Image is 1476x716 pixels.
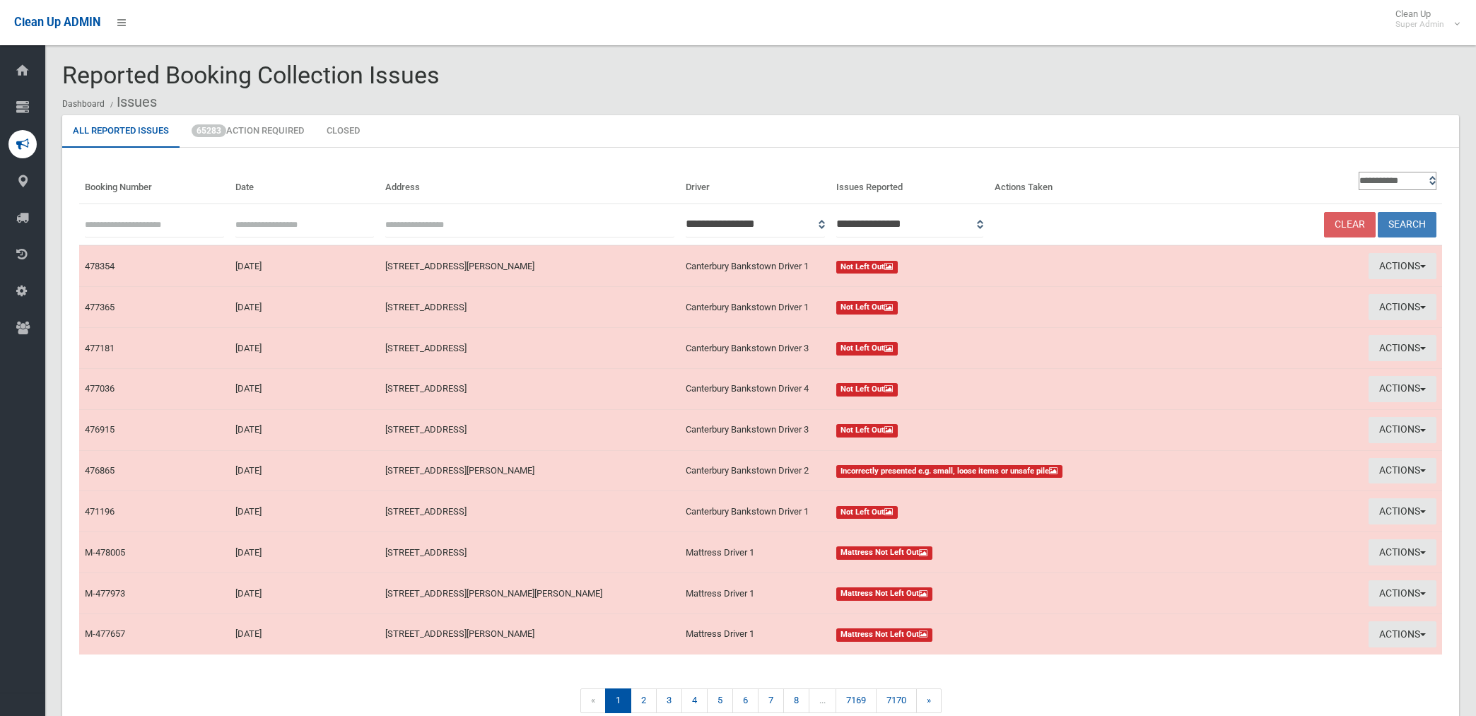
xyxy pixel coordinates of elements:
[680,450,831,491] td: Canterbury Bankstown Driver 2
[836,421,1136,438] a: Not Left Out
[836,688,877,713] a: 7169
[181,115,315,148] a: 65283Action Required
[1369,335,1436,361] button: Actions
[1369,621,1436,647] button: Actions
[836,301,898,315] span: Not Left Out
[230,409,380,450] td: [DATE]
[1369,376,1436,402] button: Actions
[1369,498,1436,524] button: Actions
[230,287,380,328] td: [DATE]
[836,258,1136,275] a: Not Left Out
[1369,458,1436,484] button: Actions
[680,614,831,655] td: Mattress Driver 1
[836,383,898,397] span: Not Left Out
[380,614,680,655] td: [STREET_ADDRESS][PERSON_NAME]
[1369,580,1436,606] button: Actions
[316,115,370,148] a: Closed
[230,450,380,491] td: [DATE]
[380,287,680,328] td: [STREET_ADDRESS]
[380,573,680,614] td: [STREET_ADDRESS][PERSON_NAME][PERSON_NAME]
[989,165,1142,204] th: Actions Taken
[62,115,180,148] a: All Reported Issues
[230,245,380,286] td: [DATE]
[836,506,898,520] span: Not Left Out
[836,503,1136,520] a: Not Left Out
[1369,294,1436,320] button: Actions
[1369,539,1436,565] button: Actions
[85,588,125,599] a: M-477973
[836,585,1136,602] a: Mattress Not Left Out
[380,245,680,286] td: [STREET_ADDRESS][PERSON_NAME]
[79,165,230,204] th: Booking Number
[680,245,831,286] td: Canterbury Bankstown Driver 1
[836,465,1063,479] span: Incorrectly presented e.g. small, loose items or unsafe pile
[85,383,115,394] a: 477036
[707,688,733,713] a: 5
[916,688,942,713] a: »
[836,261,898,274] span: Not Left Out
[1388,8,1458,30] span: Clean Up
[1378,212,1436,238] button: Search
[836,424,898,438] span: Not Left Out
[85,424,115,435] a: 476915
[85,465,115,476] a: 476865
[85,547,125,558] a: M-478005
[758,688,784,713] a: 7
[836,587,933,601] span: Mattress Not Left Out
[783,688,809,713] a: 8
[836,626,1136,642] a: Mattress Not Left Out
[580,688,606,713] span: «
[831,165,989,204] th: Issues Reported
[631,688,657,713] a: 2
[809,688,836,713] span: ...
[85,506,115,517] a: 471196
[656,688,682,713] a: 3
[230,532,380,573] td: [DATE]
[230,165,380,204] th: Date
[230,328,380,369] td: [DATE]
[605,688,631,713] span: 1
[380,165,680,204] th: Address
[85,302,115,312] a: 477365
[380,532,680,573] td: [STREET_ADDRESS]
[680,165,831,204] th: Driver
[680,409,831,450] td: Canterbury Bankstown Driver 3
[85,628,125,639] a: M-477657
[681,688,708,713] a: 4
[836,462,1136,479] a: Incorrectly presented e.g. small, loose items or unsafe pile
[230,491,380,532] td: [DATE]
[680,532,831,573] td: Mattress Driver 1
[680,491,831,532] td: Canterbury Bankstown Driver 1
[836,546,933,560] span: Mattress Not Left Out
[380,328,680,369] td: [STREET_ADDRESS]
[85,343,115,353] a: 477181
[85,261,115,271] a: 478354
[836,380,1136,397] a: Not Left Out
[680,368,831,409] td: Canterbury Bankstown Driver 4
[680,287,831,328] td: Canterbury Bankstown Driver 1
[380,368,680,409] td: [STREET_ADDRESS]
[1369,253,1436,279] button: Actions
[380,450,680,491] td: [STREET_ADDRESS][PERSON_NAME]
[876,688,917,713] a: 7170
[1395,19,1444,30] small: Super Admin
[836,342,898,356] span: Not Left Out
[230,573,380,614] td: [DATE]
[62,61,440,89] span: Reported Booking Collection Issues
[107,89,157,115] li: Issues
[14,16,100,29] span: Clean Up ADMIN
[732,688,758,713] a: 6
[836,299,1136,316] a: Not Left Out
[1369,417,1436,443] button: Actions
[836,340,1136,357] a: Not Left Out
[230,368,380,409] td: [DATE]
[230,614,380,655] td: [DATE]
[680,328,831,369] td: Canterbury Bankstown Driver 3
[836,544,1136,561] a: Mattress Not Left Out
[380,491,680,532] td: [STREET_ADDRESS]
[62,99,105,109] a: Dashboard
[380,409,680,450] td: [STREET_ADDRESS]
[836,628,933,642] span: Mattress Not Left Out
[192,124,226,137] span: 65283
[680,573,831,614] td: Mattress Driver 1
